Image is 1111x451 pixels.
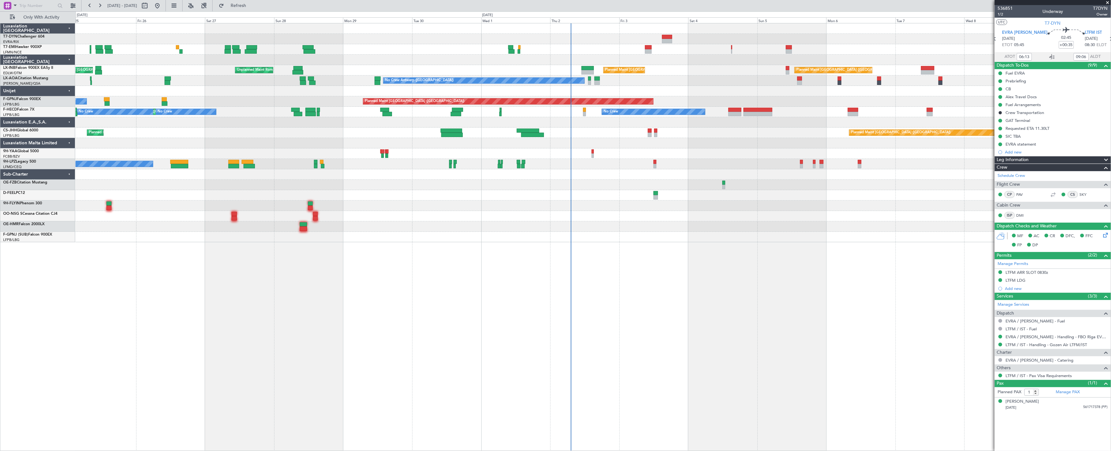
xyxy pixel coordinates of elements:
[997,252,1012,259] span: Permits
[1006,70,1025,76] div: Fuel EVRA
[3,149,39,153] a: 9H-YAAGlobal 5000
[896,17,965,23] div: Tue 7
[1043,9,1063,15] div: Underway
[89,128,188,137] div: Planned Maint [GEOGRAPHIC_DATA] ([GEOGRAPHIC_DATA])
[964,17,1034,23] div: Wed 8
[997,181,1020,188] span: Flight Crew
[1017,192,1031,197] a: PAV
[1006,342,1087,347] a: LTFM / IST - Handling - Gozen Air LTFM/IST
[997,62,1029,69] span: Dispatch To-Dos
[3,222,45,226] a: OE-HMRFalcon 2000LX
[3,108,34,111] a: F-HECDFalcon 7X
[1017,53,1032,61] input: --:--
[1084,405,1108,410] span: 561717378 (PP)
[3,50,22,55] a: LFMN/NCE
[1005,54,1015,60] span: ATOT
[1006,399,1039,405] div: [PERSON_NAME]
[1006,318,1065,324] a: EVRA / [PERSON_NAME] - Fuel
[997,293,1013,300] span: Services
[996,19,1007,25] button: UTC
[16,15,67,20] span: Only With Activity
[1005,191,1015,198] div: CP
[3,97,17,101] span: F-GPNJ
[605,65,666,75] div: Planned Maint [GEOGRAPHIC_DATA]
[3,154,20,159] a: FCBB/BZV
[1056,389,1080,395] a: Manage PAX
[237,65,293,75] div: Unplanned Maint Roma (Ciampino)
[851,128,951,137] div: Planned Maint [GEOGRAPHIC_DATA] ([GEOGRAPHIC_DATA])
[3,238,20,242] a: LFPB/LBG
[77,13,88,18] div: [DATE]
[1068,191,1078,198] div: CS
[205,17,274,23] div: Sat 27
[997,364,1011,372] span: Others
[1050,233,1055,239] span: CR
[3,165,21,169] a: LFMD/CEQ
[3,212,22,216] span: OO-NSG S
[67,17,136,23] div: Thu 25
[3,201,20,205] span: 9H-FLYIN
[1006,94,1037,99] div: Alex Travel Docs
[3,71,22,75] a: EDLW/DTM
[3,181,17,184] span: OE-FZB
[1006,86,1011,92] div: CB
[3,76,18,80] span: LX-AOA
[3,129,38,132] a: CS-JHHGlobal 6000
[998,261,1029,267] a: Manage Permits
[998,5,1013,12] span: 536851
[1088,62,1097,69] span: (9/9)
[1006,78,1026,84] div: Prebriefing
[3,45,42,49] a: T7-EMIHawker 900XP
[1006,278,1026,283] div: LTFM LDG
[3,149,17,153] span: 9H-YAA
[3,45,15,49] span: T7-EMI
[997,156,1029,164] span: Leg Information
[1088,380,1097,386] span: (1/1)
[1006,102,1041,107] div: Fuel Arrangements
[225,3,252,8] span: Refresh
[1093,5,1108,12] span: T7DYN
[3,112,20,117] a: LFPB/LBG
[688,17,758,23] div: Sat 4
[1006,134,1021,139] div: SIC TBA
[1005,212,1015,219] div: ISP
[1006,405,1017,410] span: [DATE]
[997,380,1004,387] span: Pax
[3,222,19,226] span: OE-HMR
[274,17,343,23] div: Sun 28
[1006,270,1048,275] div: LTFM ARR SLOT 0830z
[1088,293,1097,299] span: (3/3)
[365,97,464,106] div: Planned Maint [GEOGRAPHIC_DATA] ([GEOGRAPHIC_DATA])
[79,107,93,117] div: No Crew
[3,66,15,70] span: LX-INB
[1006,126,1050,131] div: Requested ETA 11.30LT
[3,97,41,101] a: F-GPNJFalcon 900EX
[619,17,689,23] div: Fri 3
[1017,213,1031,218] a: DMI
[1006,373,1072,378] a: LTFM / IST - Pax Visa Requirements
[3,108,17,111] span: F-HECD
[997,164,1008,171] span: Crew
[3,160,16,164] span: 9H-LPZ
[1017,233,1023,239] span: MF
[1086,233,1093,239] span: FFC
[826,17,896,23] div: Mon 6
[1006,110,1044,115] div: Crew Transportation
[1006,358,1074,363] a: EVRA / [PERSON_NAME] - Catering
[758,17,827,23] div: Sun 5
[1014,42,1024,48] span: 05:45
[1002,36,1015,42] span: [DATE]
[158,107,172,117] div: No Crew
[998,389,1022,395] label: Planned PAX
[997,310,1014,317] span: Dispatch
[1061,35,1072,41] span: 02:45
[550,17,619,23] div: Thu 2
[1006,334,1108,340] a: EVRA / [PERSON_NAME] - Handling - FBO Riga EVRA / [PERSON_NAME]
[385,76,454,85] div: No Crew Antwerp ([GEOGRAPHIC_DATA])
[998,302,1029,308] a: Manage Services
[1093,12,1108,17] span: Owner
[997,202,1021,209] span: Cabin Crew
[3,129,17,132] span: CS-JHH
[1085,30,1102,36] span: LTFM IST
[1085,42,1095,48] span: 08:30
